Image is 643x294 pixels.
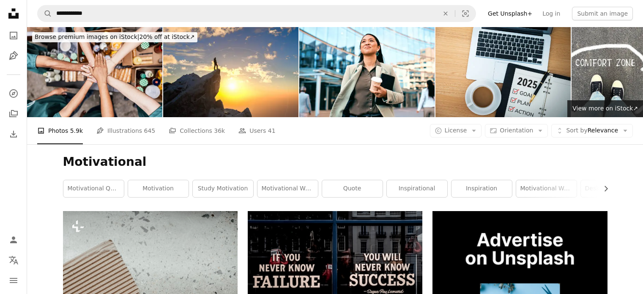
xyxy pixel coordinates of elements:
h1: Motivational [63,154,607,170]
form: Find visuals sitewide [37,5,476,22]
span: Relevance [566,126,618,135]
button: Menu [5,272,22,289]
button: License [430,124,482,137]
img: 2025 new year resolutions on notepad with coffee and laptop [435,27,571,117]
button: Clear [436,5,455,22]
a: Photos [5,27,22,44]
span: 20% off at iStock ↗ [35,33,195,40]
button: Language [5,252,22,269]
a: inspiration [451,180,512,197]
a: Collections 36k [169,117,225,144]
img: Confident Businesswoman Walking with Coffee Outside Modern Office Building [299,27,435,117]
span: 645 [144,126,156,135]
span: 36k [214,126,225,135]
a: motivation [128,180,189,197]
a: Log in / Sign up [5,231,22,248]
a: Log in [537,7,565,20]
a: Get Unsplash+ [483,7,537,20]
a: Download History [5,126,22,143]
span: Orientation [500,127,533,134]
a: study motivation [193,180,253,197]
span: 41 [268,126,276,135]
span: View more on iStock ↗ [572,105,638,112]
button: Orientation [485,124,548,137]
a: desktop wallpaper [581,180,641,197]
a: motivational quotes [63,180,124,197]
a: Browse premium images on iStock|20% off at iStock↗ [27,27,202,47]
a: motivational wallpaper [257,180,318,197]
a: Explore [5,85,22,102]
button: Sort byRelevance [551,124,633,137]
a: Users 41 [238,117,276,144]
button: Search Unsplash [38,5,52,22]
span: Browse premium images on iStock | [35,33,139,40]
a: Illustrations 645 [96,117,155,144]
button: Submit an image [572,7,633,20]
a: motivational wallpapers [516,180,577,197]
img: Close-up of volunteers with hands stacked during donation event outdoors [27,27,162,117]
span: License [445,127,467,134]
span: Sort by [566,127,587,134]
a: Illustrations [5,47,22,64]
a: quote [322,180,383,197]
button: Visual search [455,5,476,22]
a: View more on iStock↗ [567,100,643,117]
img: Person standing on mountain top at sunrise looking at sky symbolizing success motivation ambition... [163,27,298,117]
a: text [248,263,422,271]
button: scroll list to the right [598,180,607,197]
a: Collections [5,105,22,122]
a: inspirational [387,180,447,197]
